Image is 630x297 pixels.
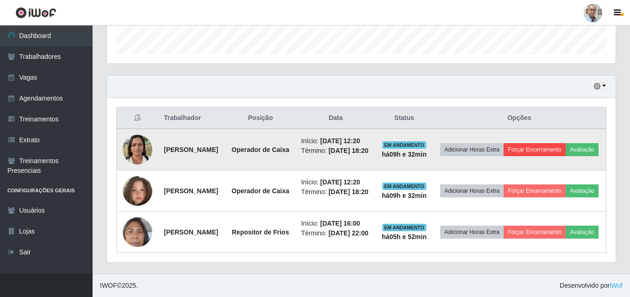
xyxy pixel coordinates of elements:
img: 1706817877089.jpeg [123,212,152,252]
button: Adicionar Horas Extra [440,226,504,239]
time: [DATE] 12:20 [320,178,360,186]
time: [DATE] 12:20 [320,137,360,145]
button: Forçar Encerramento [504,184,566,197]
button: Adicionar Horas Extra [440,184,504,197]
a: iWof [610,282,623,289]
strong: Repositor de Frios [232,228,289,236]
th: Opções [433,107,606,129]
time: [DATE] 18:20 [329,147,368,154]
span: EM ANDAMENTO [382,141,426,149]
th: Posição [225,107,296,129]
button: Avaliação [566,226,599,239]
button: Adicionar Horas Extra [440,143,504,156]
th: Data [296,107,376,129]
th: Trabalhador [158,107,225,129]
time: [DATE] 16:00 [320,220,360,227]
strong: há 09 h e 32 min [382,192,427,199]
strong: [PERSON_NAME] [164,146,218,153]
time: [DATE] 18:20 [329,188,368,196]
li: Término: [301,228,370,238]
span: © 2025 . [100,281,138,291]
strong: Operador de Caixa [231,146,289,153]
strong: há 05 h e 52 min [382,233,427,240]
li: Início: [301,219,370,228]
button: Forçar Encerramento [504,226,566,239]
img: 1720809249319.jpeg [123,130,152,169]
time: [DATE] 22:00 [329,229,368,237]
button: Forçar Encerramento [504,143,566,156]
img: CoreUI Logo [15,7,56,19]
th: Status [376,107,433,129]
li: Início: [301,177,370,187]
strong: [PERSON_NAME] [164,228,218,236]
li: Término: [301,187,370,197]
li: Início: [301,136,370,146]
span: Desenvolvido por [560,281,623,291]
button: Avaliação [566,184,599,197]
strong: [PERSON_NAME] [164,187,218,195]
li: Término: [301,146,370,156]
button: Avaliação [566,143,599,156]
strong: há 09 h e 32 min [382,151,427,158]
img: 1751065972861.jpeg [123,164,152,217]
strong: Operador de Caixa [231,187,289,195]
span: IWOF [100,282,117,289]
span: EM ANDAMENTO [382,224,426,231]
span: EM ANDAMENTO [382,183,426,190]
